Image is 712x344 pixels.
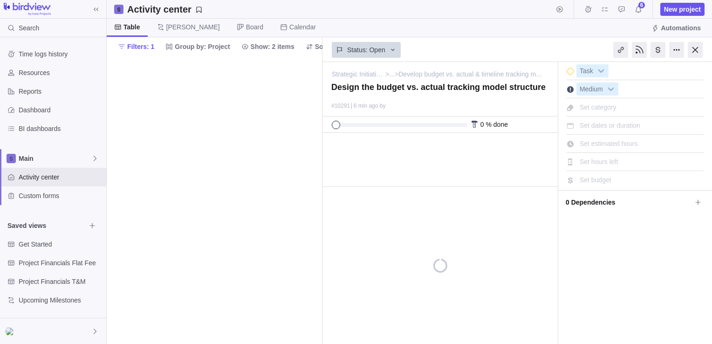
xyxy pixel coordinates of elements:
[582,7,595,14] a: Time logs
[332,69,385,79] a: Strategic Initiatives
[7,221,86,230] span: Saved views
[580,158,618,165] span: Set hours left
[582,3,595,16] span: Time logs
[175,42,230,51] span: Group by: Project
[598,3,611,16] span: My assignments
[166,22,220,32] span: [PERSON_NAME]
[19,172,103,182] span: Activity center
[598,7,611,14] a: My assignments
[553,3,566,16] span: Start timer
[650,42,665,58] div: Billing
[4,3,51,16] img: logo
[615,7,628,14] a: Approval requests
[86,219,99,232] span: Browse views
[246,22,263,32] span: Board
[580,176,611,184] span: Set budget
[664,5,701,14] span: New project
[323,133,556,186] iframe: Editable area. Press F10 for toolbar.
[19,124,103,133] span: BI dashboards
[6,328,17,335] img: Show
[660,3,705,16] span: New project
[19,191,103,200] span: Custom forms
[661,23,701,33] span: Automations
[19,23,39,33] span: Search
[576,64,609,77] div: Task
[19,277,103,286] span: Project Financials T&M
[162,40,233,53] span: Group by: Project
[688,42,703,58] div: Close
[19,87,103,96] span: Reports
[6,326,17,337] div: Hafiz Shahid
[302,40,332,53] span: Sort
[19,154,91,163] span: Main
[19,68,103,77] span: Resources
[566,194,691,210] span: 0 Dependencies
[289,22,316,32] span: Calendar
[395,69,398,80] span: >
[127,3,192,16] h2: Activity center
[577,65,596,78] span: Task
[433,187,447,344] div: loading
[577,83,606,96] span: Medium
[389,69,395,80] span: ...
[19,240,103,249] span: Get Started
[632,7,645,14] a: Notifications
[576,83,618,96] div: Medium
[251,42,294,51] span: Show: 2 items
[615,3,628,16] span: Approval requests
[613,42,628,58] div: Copy link
[648,21,705,34] span: Automations
[331,103,350,109] div: #10291
[632,3,645,16] span: Notifications
[127,42,154,51] span: Filters: 1
[632,42,647,58] div: Follow
[398,69,545,79] a: Develop budget vs. actual & timeline tracking model
[354,103,378,109] span: 6 min ago
[19,49,103,59] span: Time logs history
[669,42,684,58] div: More actions
[347,45,385,55] span: Status: Open
[114,40,158,53] span: Filters: 1
[19,296,103,305] span: Upcoming Milestones
[380,103,386,109] span: by
[580,140,638,147] span: Set estimated hours
[238,40,298,53] span: Show: 2 items
[480,121,484,128] span: 0
[567,68,574,75] div: This is a milestone
[19,258,103,268] span: Project Financials Flat Fee
[486,121,507,128] span: % done
[123,3,206,16] span: Save your current layout and filters as a View
[580,122,640,129] span: Set dates or duration
[123,22,140,32] span: Table
[385,69,389,80] span: >
[580,103,616,111] span: Set category
[315,42,328,51] span: Sort
[19,105,103,115] span: Dashboard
